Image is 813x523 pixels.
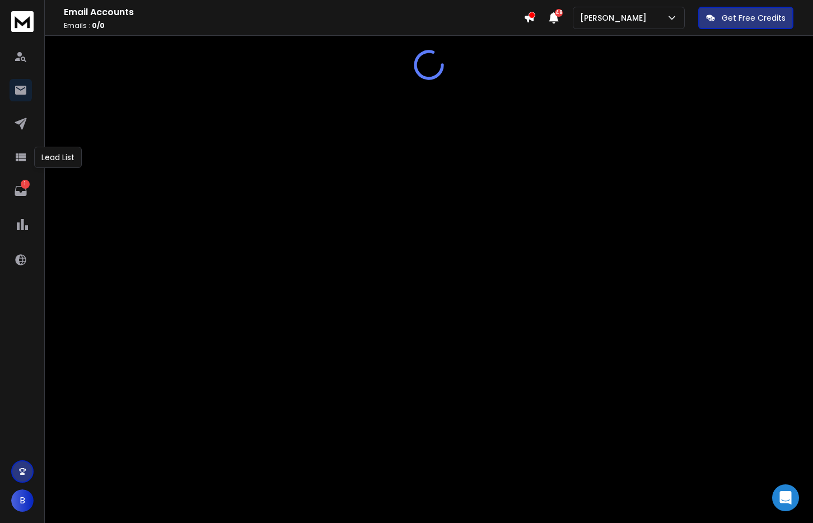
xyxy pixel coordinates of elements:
button: B [11,489,34,512]
p: Emails : [64,21,524,30]
div: Open Intercom Messenger [772,484,799,511]
p: [PERSON_NAME] [580,12,651,24]
a: 1 [10,180,32,202]
p: 1 [21,180,30,189]
div: Lead List [34,147,82,168]
img: logo [11,11,34,32]
button: Get Free Credits [698,7,793,29]
h1: Email Accounts [64,6,524,19]
span: 48 [555,9,563,17]
span: 0 / 0 [92,21,105,30]
p: Get Free Credits [722,12,786,24]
